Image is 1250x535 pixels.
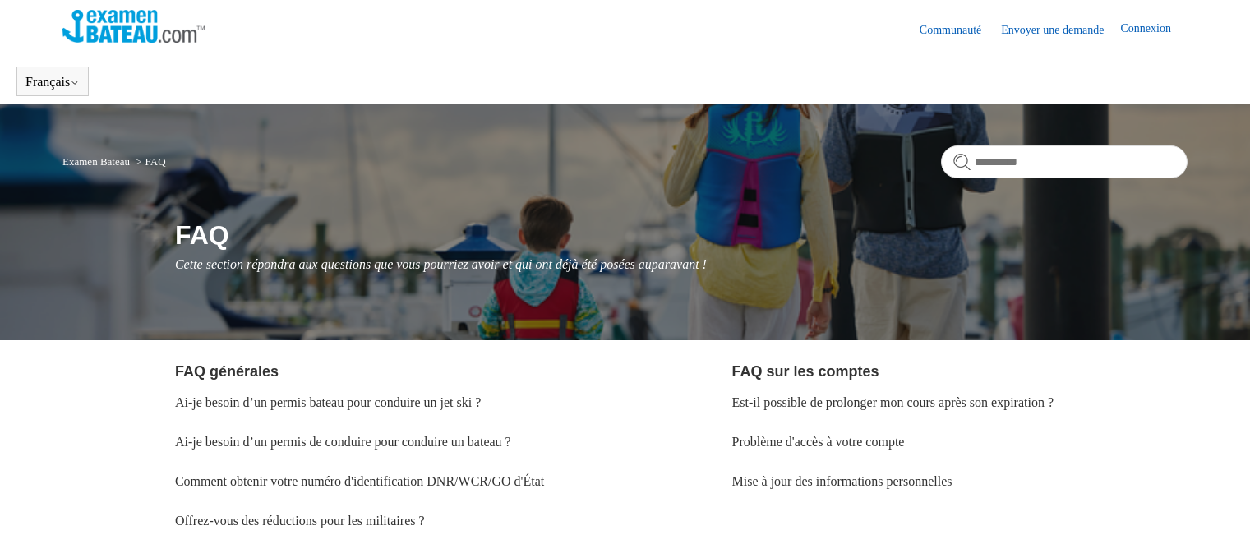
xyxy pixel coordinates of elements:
[175,474,544,488] a: Comment obtenir votre numéro d'identification DNR/WCR/GO d'État
[175,435,511,449] a: Ai-je besoin d’un permis de conduire pour conduire un bateau ?
[1120,20,1187,39] a: Connexion
[62,155,132,168] li: Examen Bateau
[732,395,1054,409] a: Est-il possible de prolonger mon cours après son expiration ?
[175,255,1188,274] p: Cette section répondra aux questions que vous pourriez avoir et qui ont déjà été posées auparavant !
[25,75,80,90] button: Français
[175,215,1188,255] h1: FAQ
[1001,21,1120,39] a: Envoyer une demande
[732,435,905,449] a: Problème d'accès à votre compte
[62,155,130,168] a: Examen Bateau
[941,145,1188,178] input: Rechercher
[732,363,879,380] a: FAQ sur les comptes
[132,155,165,168] li: FAQ
[732,474,952,488] a: Mise à jour des informations personnelles
[62,10,205,43] img: Page d’accueil du Centre d’aide Examen Bateau
[175,363,279,380] a: FAQ générales
[175,395,481,409] a: Ai-je besoin d’un permis bateau pour conduire un jet ski ?
[175,514,425,528] a: Offrez-vous des réductions pour les militaires ?
[920,21,998,39] a: Communauté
